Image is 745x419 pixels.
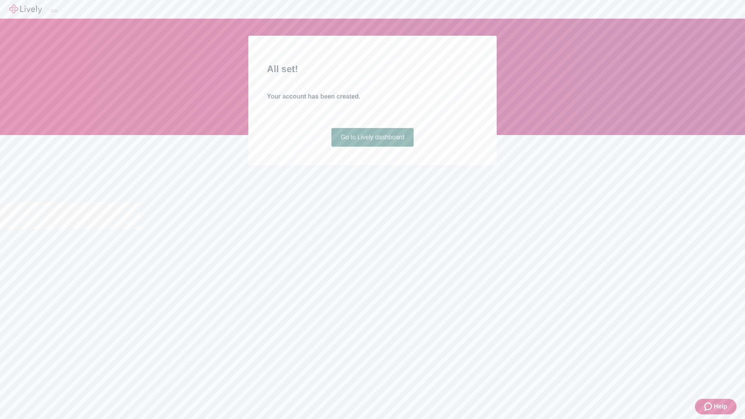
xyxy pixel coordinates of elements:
[704,402,714,411] svg: Zendesk support icon
[51,10,57,12] button: Log out
[9,5,42,14] img: Lively
[267,62,478,76] h2: All set!
[695,399,736,414] button: Zendesk support iconHelp
[331,128,414,147] a: Go to Lively dashboard
[714,402,727,411] span: Help
[267,92,478,101] h4: Your account has been created.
